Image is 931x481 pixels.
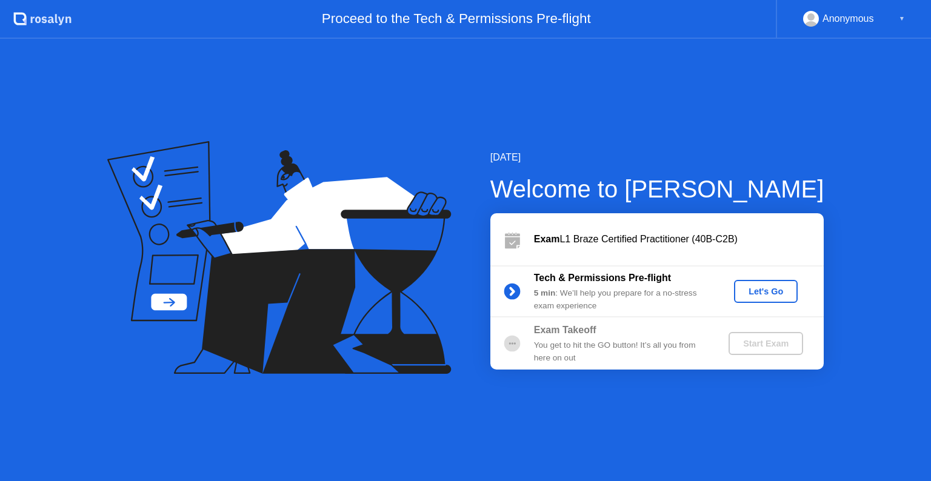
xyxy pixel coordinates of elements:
div: Welcome to [PERSON_NAME] [490,171,824,207]
div: Start Exam [733,339,798,348]
b: Exam [534,234,560,244]
div: [DATE] [490,150,824,165]
div: : We’ll help you prepare for a no-stress exam experience [534,287,709,312]
b: Tech & Permissions Pre-flight [534,273,671,283]
div: Anonymous [823,11,874,27]
div: You get to hit the GO button! It’s all you from here on out [534,339,709,364]
div: Let's Go [739,287,793,296]
button: Start Exam [729,332,803,355]
b: Exam Takeoff [534,325,596,335]
b: 5 min [534,288,556,297]
div: ▼ [899,11,905,27]
div: L1 Braze Certified Practitioner (40B-C2B) [534,232,824,247]
button: Let's Go [734,280,798,303]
